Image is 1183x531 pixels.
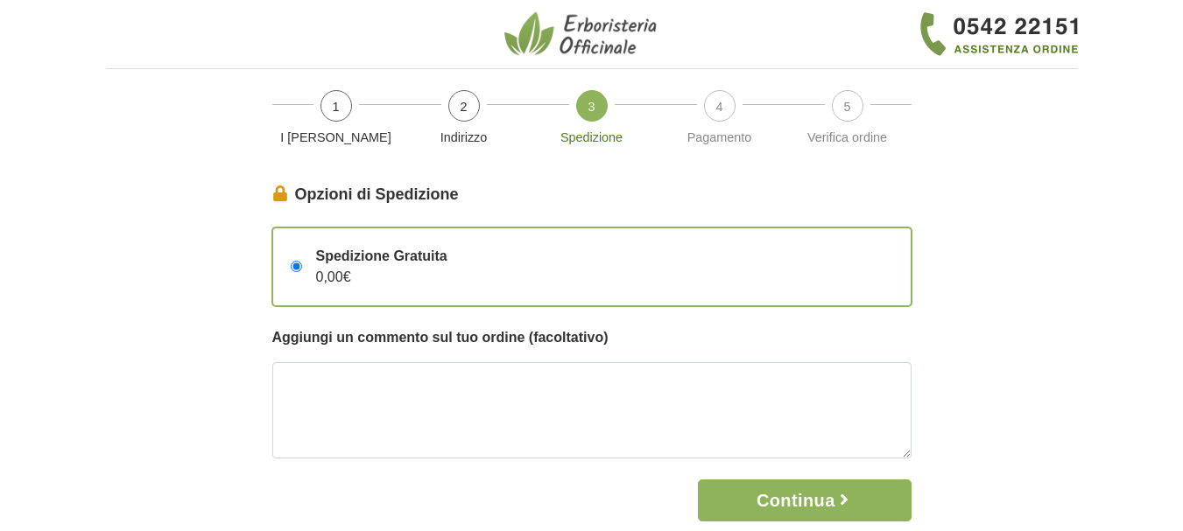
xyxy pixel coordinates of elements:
[504,10,662,58] img: Erboristeria Officinale
[272,330,609,345] strong: Aggiungi un commento sul tuo ordine (facoltativo)
[698,479,911,521] button: Continua
[448,90,480,122] span: 2
[272,183,912,206] legend: Opzioni di Spedizione
[320,90,352,122] span: 1
[302,246,447,288] div: 0,00€
[316,246,447,267] span: Spedizione Gratuita
[279,129,393,148] p: I [PERSON_NAME]
[291,261,302,272] input: Spedizione Gratuita0,00€
[535,129,649,148] p: Spedizione
[407,129,521,148] p: Indirizzo
[576,90,608,122] span: 3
